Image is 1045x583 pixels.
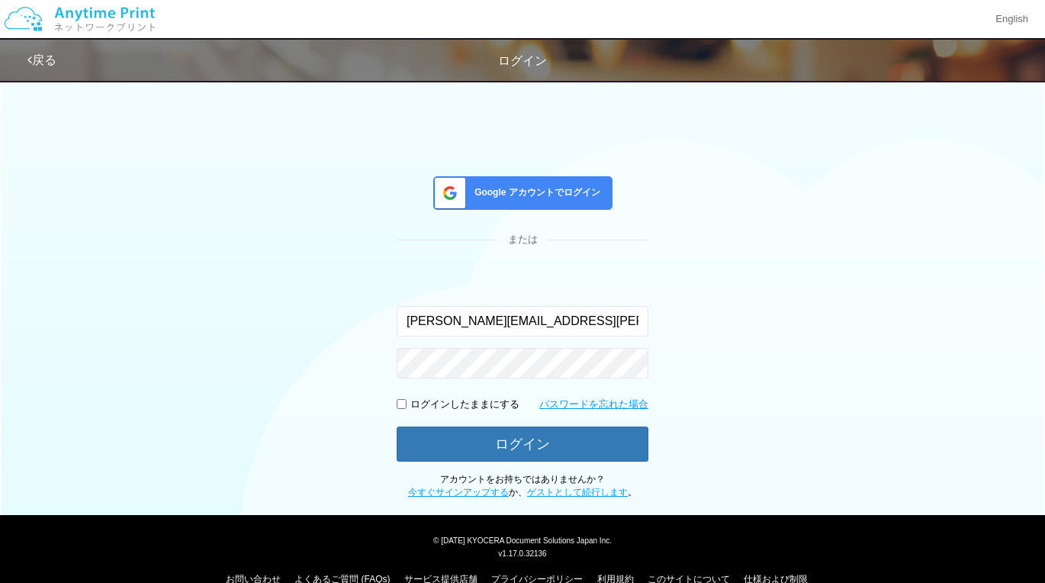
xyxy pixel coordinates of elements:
[433,535,612,545] span: © [DATE] KYOCERA Document Solutions Japan Inc.
[498,549,546,558] span: v1.17.0.32136
[498,54,547,67] span: ログイン
[397,473,648,499] p: アカウントをお持ちではありませんか？
[408,487,637,498] span: か、 。
[410,398,519,412] p: ログインしたままにする
[27,53,56,66] a: 戻る
[408,487,509,498] a: 今すぐサインアップする
[468,186,600,199] span: Google アカウントでログイン
[397,306,648,337] input: メールアドレス
[397,233,648,247] div: または
[527,487,628,498] a: ゲストとして続行します
[539,398,648,412] a: パスワードを忘れた場合
[397,427,648,462] button: ログイン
